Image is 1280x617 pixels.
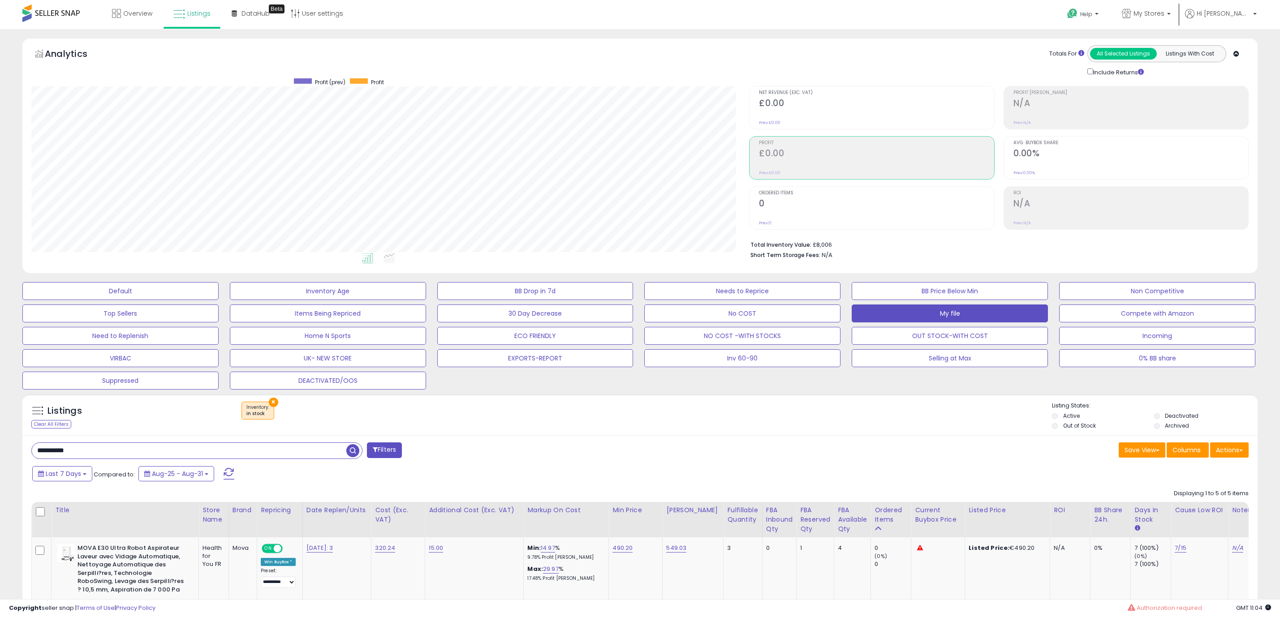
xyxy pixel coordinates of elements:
div: Win BuyBox * [261,558,296,566]
span: Avg. Buybox Share [1013,141,1248,146]
button: Compete with Amazon [1059,304,1255,322]
th: CSV column name: cust_attr_4_Date Replen/Units [302,502,371,537]
button: Filters [367,442,402,458]
div: €490.20 [969,544,1043,552]
a: Privacy Policy [116,604,155,612]
div: seller snap | | [9,604,155,613]
label: Archived [1165,422,1189,429]
div: % [527,544,602,561]
p: Listing States: [1052,402,1258,410]
th: CSV column name: cust_attr_3_Notes [1228,502,1269,537]
button: ECO FRIENDLY [437,327,634,345]
div: 1 [800,544,827,552]
button: Incoming [1059,327,1255,345]
button: Items Being Repriced [230,304,426,322]
b: Total Inventory Value: [750,241,811,249]
small: Prev: N/A [1013,120,1031,125]
span: Profit [371,78,384,86]
span: Columns [1172,446,1201,454]
span: My Stores [1133,9,1164,18]
span: ROI [1013,191,1248,196]
a: 7/15 [1175,544,1186,553]
small: Prev: £0.00 [759,120,780,125]
span: Overview [123,9,152,18]
a: 15.00 [429,544,443,553]
div: % [527,565,602,582]
b: MOVA E30 Ultra Robot Aspirateur Laveur avec Vidage Automatique, Nettoyage Automatique des Serpill... [78,544,186,596]
div: Current Buybox Price [915,506,961,524]
div: 0 [766,544,790,552]
h5: Listings [47,405,82,417]
button: BB Price Below Min [852,282,1048,300]
button: DEACTIVATED/OOS [230,372,426,390]
span: Net Revenue (Exc. VAT) [759,90,994,95]
h2: £0.00 [759,148,994,160]
h2: 0 [759,198,994,210]
li: £8,006 [750,239,1242,249]
div: Notes [1232,506,1265,515]
button: NO COST -WITH STOCKS [644,327,840,345]
a: 490.20 [612,544,633,553]
button: Aug-25 - Aug-31 [138,466,214,481]
button: Inventory Age [230,282,426,300]
span: Aug-25 - Aug-31 [152,469,203,478]
span: Help [1080,10,1092,18]
a: 549.03 [666,544,686,553]
h5: Analytics [45,47,105,62]
div: 3 [727,544,755,552]
div: Min Price [612,506,659,515]
div: Title [55,506,195,515]
b: Short Term Storage Fees: [750,251,820,259]
div: Days In Stock [1134,506,1167,524]
span: Profit (prev) [315,78,345,86]
h2: N/A [1013,98,1248,110]
button: × [269,398,278,407]
div: Include Returns [1081,67,1155,77]
div: 0 [875,544,911,552]
div: Cause Low ROI [1175,506,1224,515]
div: Repricing [261,506,299,515]
button: My file [852,304,1048,322]
h2: N/A [1013,198,1248,210]
div: Markup on Cost [527,506,605,515]
a: Help [1060,1,1108,29]
button: Needs to Reprice [644,282,840,300]
button: Save View [1119,442,1165,458]
a: Terms of Use [77,604,115,612]
div: Listed Price [969,506,1046,515]
span: Hi [PERSON_NAME] [1197,9,1250,18]
button: Last 7 Days [32,466,92,481]
small: (0%) [1134,553,1147,560]
p: 9.78% Profit [PERSON_NAME] [527,554,602,561]
div: Store Name [203,506,225,524]
div: Preset: [261,568,296,588]
label: Deactivated [1165,412,1198,420]
button: Suppressed [22,372,219,390]
div: 7 (100%) [1134,544,1171,552]
img: 31RMHPlJnTL._SL40_.jpg [57,544,75,562]
div: Brand [233,506,253,515]
button: Top Sellers [22,304,219,322]
button: All Selected Listings [1090,48,1157,60]
button: Listings With Cost [1156,48,1223,60]
button: Actions [1210,442,1249,458]
b: Min: [527,544,541,552]
span: Last 7 Days [46,469,81,478]
span: Profit [PERSON_NAME] [1013,90,1248,95]
p: 17.48% Profit [PERSON_NAME] [527,575,602,582]
div: ROI [1054,506,1086,515]
button: 30 Day Decrease [437,304,634,322]
div: Totals For [1049,50,1084,58]
button: No COST [644,304,840,322]
th: The percentage added to the cost of goods (COGS) that forms the calculator for Min & Max prices. [524,502,609,537]
button: UK- NEW STORE [230,349,426,367]
a: 320.24 [375,544,395,553]
div: 0 [875,560,911,568]
span: Inventory : [246,404,269,417]
span: ON [263,545,274,553]
a: 14.97 [541,544,555,553]
div: Cost (Exc. VAT) [375,506,421,524]
button: EXPORTS-REPORT [437,349,634,367]
div: 7 (100%) [1134,560,1171,568]
label: Active [1063,412,1080,420]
